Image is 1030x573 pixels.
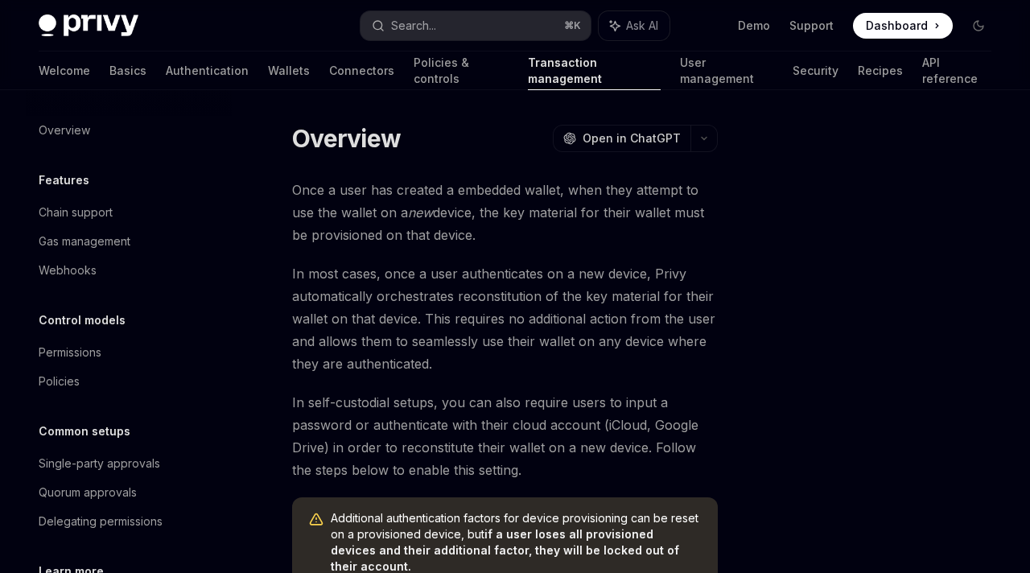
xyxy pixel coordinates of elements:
a: Basics [109,52,146,90]
span: In self-custodial setups, you can also require users to input a password or authenticate with the... [292,391,718,481]
h5: Features [39,171,89,190]
div: Gas management [39,232,130,251]
em: new [408,204,433,221]
h1: Overview [292,124,401,153]
span: Dashboard [866,18,928,34]
a: Wallets [268,52,310,90]
span: ⌘ K [564,19,581,32]
a: Permissions [26,338,232,367]
span: Open in ChatGPT [583,130,681,146]
div: Overview [39,121,90,140]
div: Chain support [39,203,113,222]
a: Welcome [39,52,90,90]
a: API reference [922,52,991,90]
a: Connectors [329,52,394,90]
span: In most cases, once a user authenticates on a new device, Privy automatically orchestrates recons... [292,262,718,375]
a: Policies [26,367,232,396]
a: Policies & controls [414,52,509,90]
strong: if a user loses all provisioned devices and their additional factor, they will be locked out of t... [331,527,679,573]
button: Search...⌘K [360,11,591,40]
button: Open in ChatGPT [553,125,690,152]
a: Chain support [26,198,232,227]
a: Dashboard [853,13,953,39]
div: Webhooks [39,261,97,280]
button: Toggle dark mode [966,13,991,39]
a: User management [680,52,773,90]
div: Single-party approvals [39,454,160,473]
img: dark logo [39,14,138,37]
a: Recipes [858,52,903,90]
a: Transaction management [528,52,661,90]
a: Webhooks [26,256,232,285]
div: Search... [391,16,436,35]
div: Quorum approvals [39,483,137,502]
a: Gas management [26,227,232,256]
h5: Common setups [39,422,130,441]
span: Once a user has created a embedded wallet, when they attempt to use the wallet on a device, the k... [292,179,718,246]
h5: Control models [39,311,126,330]
div: Policies [39,372,80,391]
a: Security [793,52,838,90]
a: Quorum approvals [26,478,232,507]
span: Ask AI [626,18,658,34]
svg: Warning [308,512,324,528]
a: Support [789,18,834,34]
a: Overview [26,116,232,145]
div: Delegating permissions [39,512,163,531]
button: Ask AI [599,11,669,40]
div: Permissions [39,343,101,362]
a: Single-party approvals [26,449,232,478]
a: Delegating permissions [26,507,232,536]
a: Demo [738,18,770,34]
a: Authentication [166,52,249,90]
